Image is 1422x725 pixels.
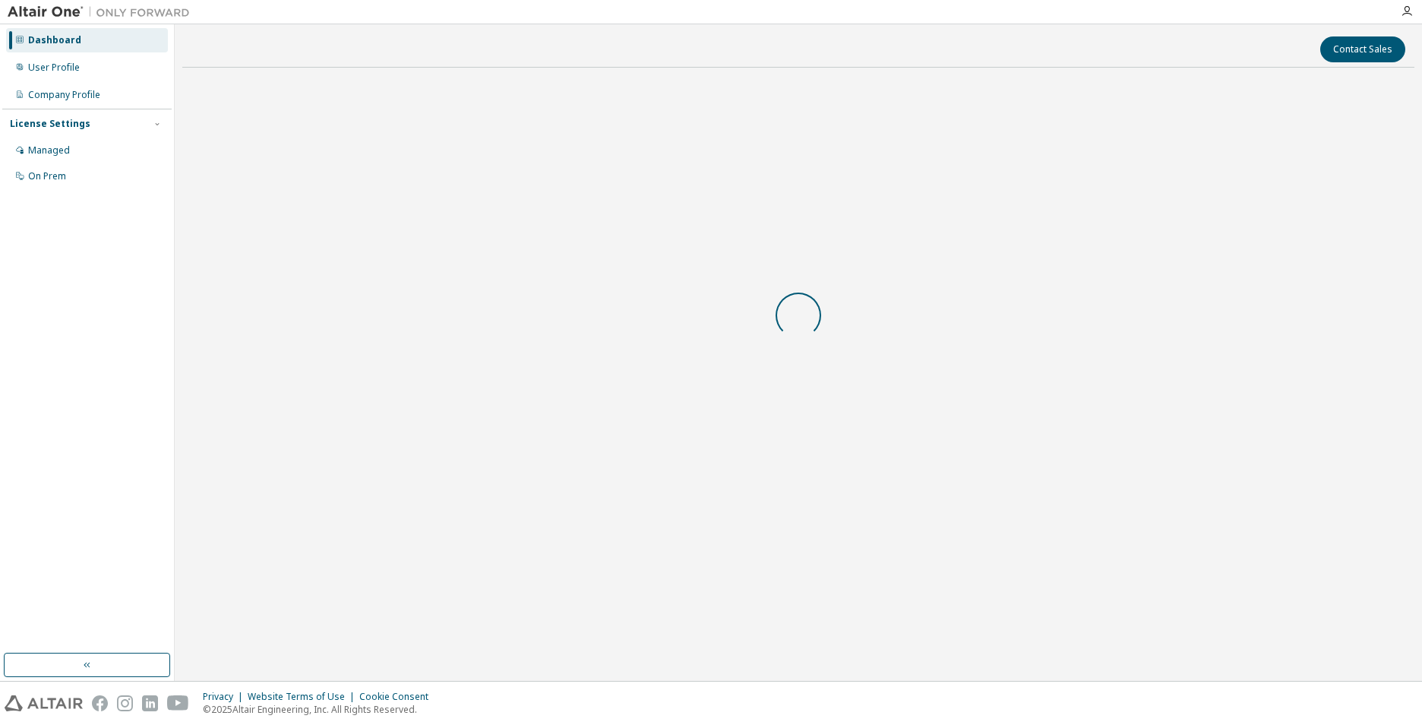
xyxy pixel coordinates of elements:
button: Contact Sales [1320,36,1405,62]
div: Managed [28,144,70,157]
img: linkedin.svg [142,695,158,711]
div: Website Terms of Use [248,691,359,703]
div: User Profile [28,62,80,74]
img: youtube.svg [167,695,189,711]
img: facebook.svg [92,695,108,711]
div: On Prem [28,170,66,182]
div: Company Profile [28,89,100,101]
img: Altair One [8,5,197,20]
img: instagram.svg [117,695,133,711]
div: Privacy [203,691,248,703]
p: © 2025 Altair Engineering, Inc. All Rights Reserved. [203,703,438,716]
img: altair_logo.svg [5,695,83,711]
div: License Settings [10,118,90,130]
div: Cookie Consent [359,691,438,703]
div: Dashboard [28,34,81,46]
